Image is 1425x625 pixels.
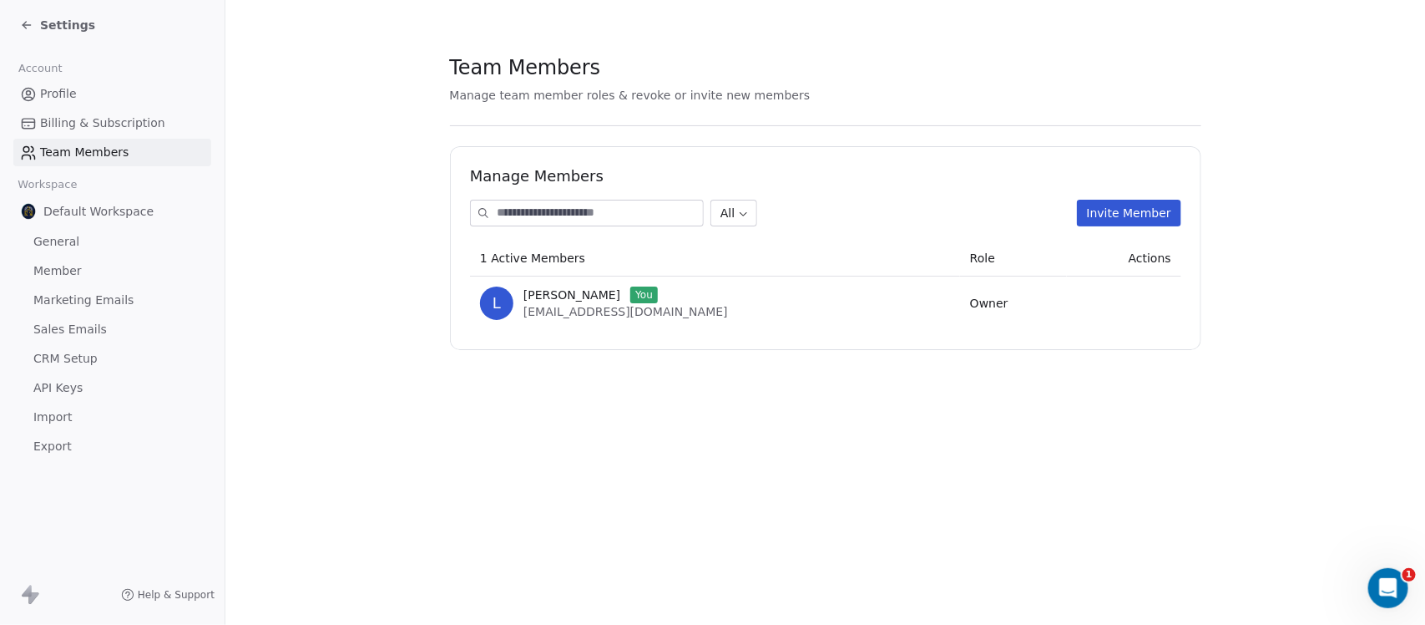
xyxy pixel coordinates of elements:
span: CRM Setup [33,350,98,368]
a: Settings [20,17,95,33]
span: 1 [1402,568,1416,582]
span: You [630,287,658,303]
span: Import [33,409,72,426]
span: Actions [1128,252,1170,265]
a: Export [13,433,211,460]
span: Team Members [450,55,601,80]
span: Member [33,262,82,280]
span: 1 Active Members [480,252,585,265]
span: Owner [969,297,1008,310]
span: Workspace [11,172,84,197]
h1: Manage Members [470,166,1181,186]
a: Help & Support [121,588,215,602]
a: Import [13,404,211,431]
img: JanusButton.png [20,203,37,220]
a: Profile [13,80,211,108]
a: Marketing Emails [13,287,211,314]
span: Manage team member roles & revoke or invite new members [450,89,811,102]
span: Export [33,438,72,455]
span: Help & Support [138,588,215,602]
span: Billing & Subscription [40,114,165,132]
a: General [13,228,211,256]
span: Team Members [40,144,129,161]
a: Member [13,257,211,285]
span: Account [11,56,69,81]
span: Role [969,252,994,265]
a: Sales Emails [13,316,211,343]
button: Invite Member [1076,200,1180,226]
span: Marketing Emails [33,292,134,309]
span: L [480,287,513,320]
span: [EMAIL_ADDRESS][DOMAIN_NAME] [523,305,728,318]
span: Settings [40,17,95,33]
a: Billing & Subscription [13,109,211,137]
span: General [33,233,79,251]
iframe: Intercom live chat [1368,568,1408,608]
a: API Keys [13,374,211,402]
span: API Keys [33,379,83,397]
span: Default Workspace [43,203,154,220]
span: Profile [40,85,77,103]
span: Sales Emails [33,321,107,338]
a: CRM Setup [13,345,211,373]
a: Team Members [13,139,211,166]
span: [PERSON_NAME] [523,287,620,303]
